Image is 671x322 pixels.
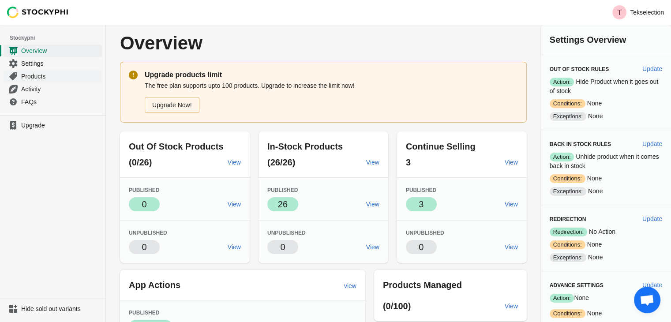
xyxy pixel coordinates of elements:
a: View [363,154,383,170]
a: View [363,239,383,255]
span: View [505,303,518,310]
a: FAQs [4,95,102,108]
span: Stockyphi [10,34,105,42]
span: 0 [419,242,424,252]
button: Avatar with initials TTekselection [609,4,667,21]
span: Conditions: [550,174,585,183]
span: Update [642,281,662,288]
a: Settings [4,57,102,70]
span: Avatar with initials T [612,5,626,19]
p: None [550,253,662,262]
span: Update [642,215,662,222]
span: View [505,243,518,251]
span: (26/26) [267,157,295,167]
a: Hide sold out variants [4,303,102,315]
span: Conditions: [550,240,585,249]
span: FAQs [21,97,100,106]
span: Out Of Stock Products [129,142,223,151]
span: View [366,159,379,166]
a: View [501,239,521,255]
p: None [550,240,662,249]
span: Exceptions: [550,253,586,262]
span: Unpublished [267,230,306,236]
span: Products Managed [383,280,462,290]
p: None [550,293,662,303]
h3: Advance Settings [550,282,635,289]
span: Update [642,140,662,147]
span: 26 [278,199,288,209]
span: Published [267,187,298,193]
a: Upgrade Now! [145,97,199,113]
a: Upgrade [4,119,102,131]
span: Published [129,310,159,316]
a: View [224,196,244,212]
button: Update [639,277,666,293]
span: Overview [21,46,100,55]
span: Published [129,187,159,193]
a: View [363,196,383,212]
button: Update [639,211,666,227]
a: View [501,196,521,212]
span: Exceptions: [550,187,586,196]
span: Redirection: [550,228,587,236]
a: View [224,154,244,170]
span: Continue Selling [406,142,476,151]
p: None [550,112,662,121]
span: Products [21,72,100,81]
span: 0 [142,199,146,209]
img: Stockyphi [7,7,69,18]
p: Unhide product when it comes back in stock [550,152,662,170]
text: T [617,9,622,16]
span: Published [406,187,436,193]
h3: Back in Stock Rules [550,141,635,148]
p: 0 [280,241,285,253]
span: view [344,282,356,289]
span: Action: [550,78,574,86]
p: No Action [550,227,662,236]
a: view [341,278,360,294]
span: Exceptions: [550,112,586,121]
a: Overview [4,44,102,57]
span: Activity [21,85,100,94]
p: None [550,99,662,108]
span: Settings Overview [550,35,626,45]
span: Conditions: [550,309,585,318]
span: View [228,159,241,166]
p: Upgrade products limit [145,70,518,80]
span: App Actions [129,280,180,290]
span: View [228,201,241,208]
span: Settings [21,59,100,68]
span: View [366,201,379,208]
p: None [550,174,662,183]
button: Update [639,136,666,152]
span: Unpublished [129,230,167,236]
span: Update [642,65,662,72]
span: View [505,201,518,208]
span: Action: [550,294,574,303]
h3: Out of Stock Rules [550,66,635,73]
a: Activity [4,82,102,95]
p: None [550,309,662,318]
span: Conditions: [550,99,585,108]
span: View [366,243,379,251]
span: Action: [550,153,574,161]
a: View [501,298,521,314]
span: (0/26) [129,157,152,167]
span: 0 [142,242,146,252]
span: Hide sold out variants [21,304,100,313]
span: View [228,243,241,251]
span: 3 [419,199,424,209]
a: Products [4,70,102,82]
div: Open chat [634,287,660,313]
a: View [501,154,521,170]
p: The free plan supports upto 100 products. Upgrade to increase the limit now! [145,81,518,90]
p: Overview [120,34,361,53]
p: Hide Product when it goes out of stock [550,77,662,95]
p: Tekselection [630,9,664,16]
span: (0/100) [383,301,411,311]
button: Update [639,61,666,77]
span: View [505,159,518,166]
span: 3 [406,157,411,167]
h3: Redirection [550,216,635,223]
span: Upgrade [21,121,100,130]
